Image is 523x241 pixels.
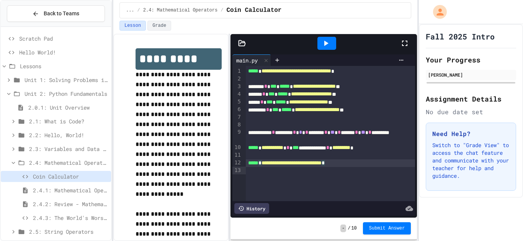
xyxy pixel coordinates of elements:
[33,172,108,180] span: Coin Calculator
[351,225,356,231] span: 10
[232,159,242,167] div: 12
[340,225,346,232] span: -
[232,128,242,144] div: 9
[232,121,242,129] div: 8
[126,7,134,13] span: ...
[369,225,405,231] span: Submit Answer
[147,21,171,31] button: Grade
[232,98,242,106] div: 5
[426,93,516,104] h2: Assignment Details
[363,222,411,234] button: Submit Answer
[33,200,108,208] span: 2.4.2: Review - Mathematical Operators
[29,131,108,139] span: 2.2: Hello, World!
[232,113,242,121] div: 7
[428,71,514,78] div: [PERSON_NAME]
[119,21,146,31] button: Lesson
[232,56,261,64] div: main.py
[348,225,350,231] span: /
[425,3,449,21] div: My Account
[232,167,242,174] div: 13
[232,83,242,90] div: 3
[232,54,271,66] div: main.py
[426,54,516,65] h2: Your Progress
[25,76,108,84] span: Unit 1: Solving Problems in Computer Science
[33,214,108,222] span: 2.4.3: The World's Worst [PERSON_NAME] Market
[137,7,140,13] span: /
[432,129,510,138] h3: Need Help?
[232,90,242,98] div: 4
[232,151,242,159] div: 11
[7,5,105,22] button: Back to Teams
[491,210,515,233] iframe: chat widget
[29,117,108,125] span: 2.1: What is Code?
[33,186,108,194] span: 2.4.1: Mathematical Operators
[29,159,108,167] span: 2.4: Mathematical Operators
[20,62,108,70] span: Lessons
[44,10,79,18] span: Back to Teams
[29,228,108,236] span: 2.5: String Operators
[29,145,108,153] span: 2.3: Variables and Data Types
[426,31,495,42] h1: Fall 2025 Intro
[232,144,242,151] div: 10
[25,90,108,98] span: Unit 2: Python Fundamentals
[221,7,223,13] span: /
[28,103,108,111] span: 2.0.1: Unit Overview
[432,141,510,180] p: Switch to "Grade View" to access the chat feature and communicate with your teacher for help and ...
[234,203,269,214] div: History
[232,106,242,113] div: 6
[232,75,242,83] div: 2
[143,7,217,13] span: 2.4: Mathematical Operators
[19,48,108,56] span: Hello World!
[426,107,516,116] div: No due date set
[232,67,242,75] div: 1
[19,34,108,43] span: Scratch Pad
[226,6,281,15] span: Coin Calculator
